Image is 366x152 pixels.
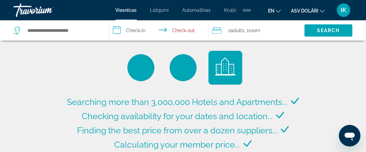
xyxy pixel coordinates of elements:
input: Search hotel destination [27,25,99,36]
a: Automašīnas [182,7,211,13]
button: Travelers: 2 adults, 0 children [209,20,304,41]
button: Select check in and out date [109,20,209,41]
font: ASV dolāri [291,8,318,14]
font: IK [341,6,347,14]
span: Checking availability for your dates and location... [82,111,273,121]
a: Viesnīcas [116,7,137,13]
span: Adults [230,28,244,33]
span: , 1 [244,26,260,35]
span: Calculating your member price... [115,139,240,150]
iframe: Poga, lai palaistu ziņojuma maiņas logu [339,125,361,147]
button: Search [304,24,352,37]
a: Lidojumi [150,7,169,13]
font: en [268,8,274,14]
a: Kruīzi [224,7,236,13]
span: 2 [228,26,244,35]
button: Mainīt valodu [268,6,281,16]
button: Mainīt valūtu [291,6,325,16]
span: Room [249,28,260,33]
span: Finding the best price from over a dozen suppliers... [77,125,277,135]
a: Travorium [14,1,81,19]
span: Search [317,28,340,33]
span: Searching more than 3,000,000 Hotels and Apartments... [67,97,288,107]
button: Papildu navigācijas vienumi [243,5,251,16]
button: Lietotāja izvēlne [335,3,352,17]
